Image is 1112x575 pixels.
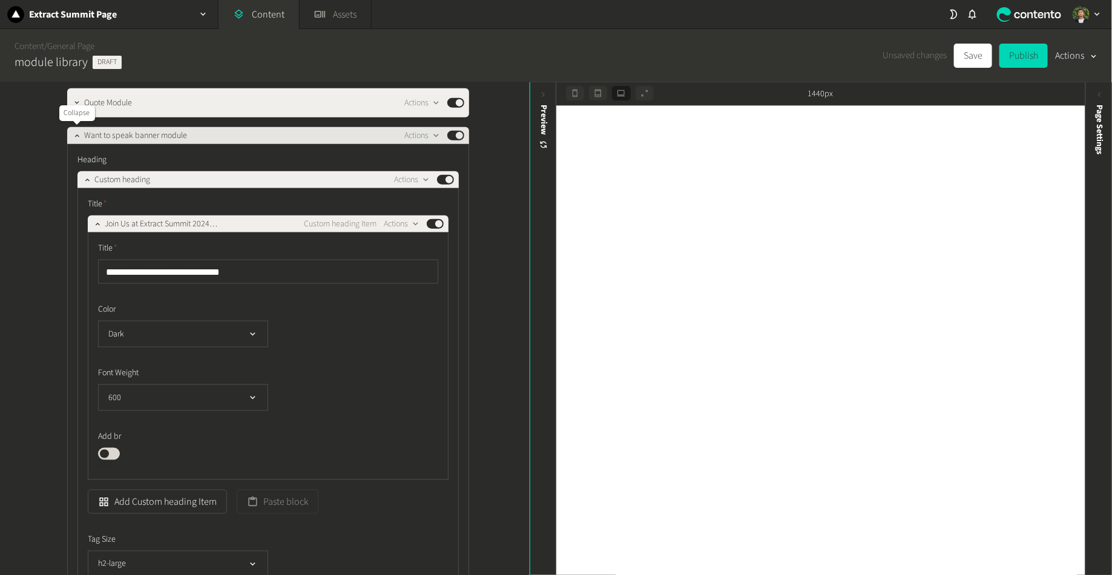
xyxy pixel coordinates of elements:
a: General Page [47,40,94,53]
span: Join Us at Extract Summit 2024… [105,218,217,231]
span: Add br [98,430,121,443]
span: Title [98,242,117,255]
button: Publish [999,44,1048,68]
img: Arnold Alexander [1073,6,1090,23]
button: Save [954,44,992,68]
button: Actions [404,128,440,143]
span: 1440px [808,88,834,100]
span: Heading [77,154,107,166]
button: Add Custom heading Item [88,490,227,514]
h2: module library [15,53,88,71]
span: Font Weight [98,367,139,379]
button: Actions [1055,44,1097,68]
a: Content [15,40,44,53]
button: Actions [394,172,430,187]
span: Custom heading [94,174,150,186]
h2: Extract Summit Page [29,7,117,22]
span: Want to speak banner module [84,130,187,142]
button: Actions [384,217,419,231]
span: Custom heading Item [304,218,377,231]
button: Dark [98,321,268,347]
span: Quote Module [84,97,132,110]
span: Page Settings [1093,105,1106,154]
button: Actions [404,96,440,110]
span: Unsaved changes [883,49,947,63]
span: / [44,40,47,53]
span: Title [88,198,107,211]
img: Extract Summit Page [7,6,24,23]
button: Paste block [237,490,318,514]
span: Draft [93,56,122,69]
div: Collapse [59,105,95,121]
button: 600 [98,384,268,411]
span: Tag Size [88,533,116,546]
div: Preview [537,105,550,150]
span: Color [98,303,116,316]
